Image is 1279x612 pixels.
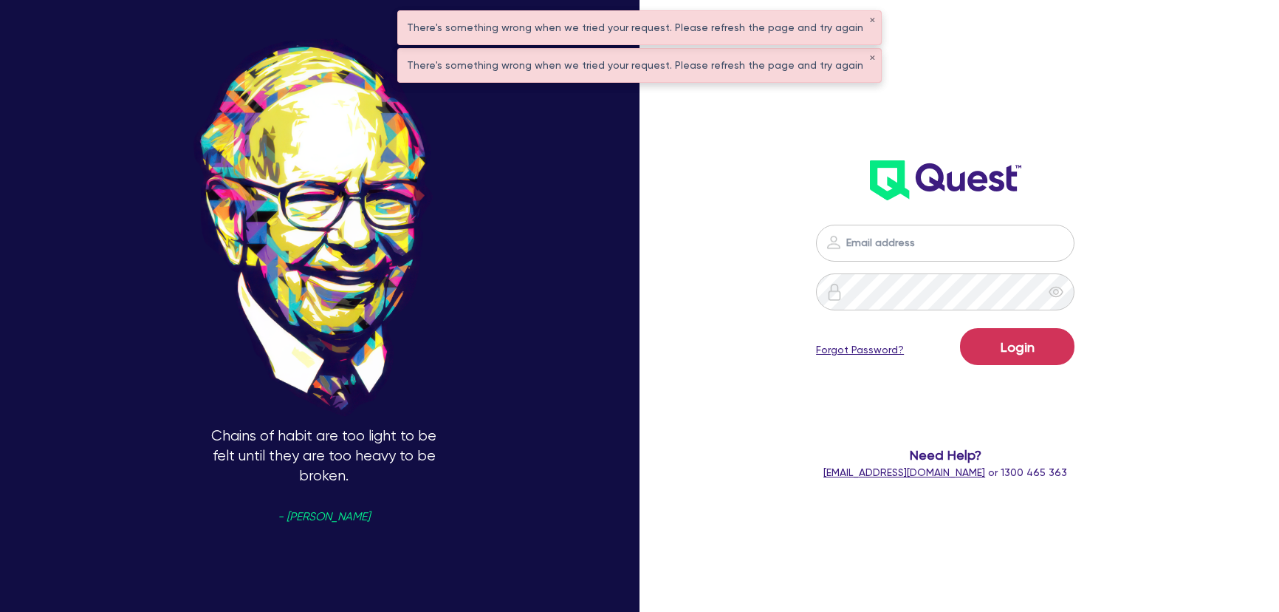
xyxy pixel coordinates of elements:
[278,511,370,523] span: - [PERSON_NAME]
[826,283,843,301] img: icon-password
[823,466,1067,478] span: or 1300 465 363
[960,328,1074,365] button: Login
[870,160,1021,200] img: wH2k97JdezQIQAAAABJRU5ErkJggg==
[398,11,881,44] div: There's something wrong when we tried your request. Please refresh the page and try again
[398,49,881,82] div: There's something wrong when we tried your request. Please refresh the page and try again
[816,342,904,358] a: Forgot Password?
[776,445,1114,465] span: Need Help?
[1049,285,1063,299] span: eye
[869,55,875,62] button: ✕
[816,225,1074,262] input: Email address
[825,234,843,251] img: icon-password
[869,17,875,24] button: ✕
[823,466,985,478] a: [EMAIL_ADDRESS][DOMAIN_NAME]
